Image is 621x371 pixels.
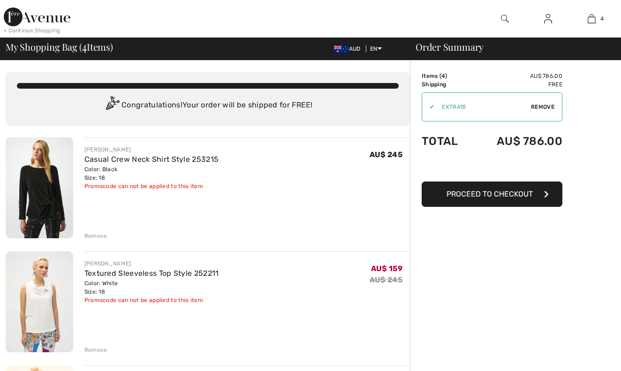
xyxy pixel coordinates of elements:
[370,150,402,159] span: AU$ 245
[531,103,554,111] span: Remove
[84,346,107,354] div: Remove
[537,13,560,25] a: Sign In
[82,40,87,52] span: 4
[84,155,219,164] a: Casual Crew Neck Shirt Style 253215
[371,264,402,273] span: AU$ 159
[6,251,73,352] img: Textured Sleeveless Top Style 252211
[447,189,533,198] span: Proceed to Checkout
[103,96,121,115] img: Congratulation2.svg
[84,182,219,190] div: Promocode can not be applied to this item
[422,80,472,89] td: Shipping
[422,72,472,80] td: Items ( )
[501,13,509,24] img: search the website
[6,137,73,238] img: Casual Crew Neck Shirt Style 253215
[84,165,219,182] div: Color: Black Size: 18
[472,125,562,157] td: AU$ 786.00
[84,145,219,154] div: [PERSON_NAME]
[544,13,552,24] img: My Info
[370,45,382,52] span: EN
[334,45,364,52] span: AUD
[404,42,615,52] div: Order Summary
[84,279,219,296] div: Color: White Size: 18
[434,93,531,121] input: Promo code
[84,269,219,278] a: Textured Sleeveless Top Style 252211
[472,72,562,80] td: AU$ 786.00
[84,296,219,304] div: Promocode can not be applied to this item
[588,13,596,24] img: My Bag
[570,13,613,24] a: 4
[4,8,70,26] img: 1ère Avenue
[370,275,402,284] s: AU$ 245
[422,157,562,178] iframe: PayPal
[422,103,434,111] div: ✔
[441,73,445,79] span: 4
[17,96,399,115] div: Congratulations! Your order will be shipped for FREE!
[4,26,61,35] div: < Continue Shopping
[84,259,219,268] div: [PERSON_NAME]
[422,125,472,157] td: Total
[600,15,604,23] span: 4
[472,80,562,89] td: Free
[6,42,113,52] span: My Shopping Bag ( Items)
[84,232,107,240] div: Remove
[422,182,562,207] button: Proceed to Checkout
[334,45,349,53] img: Australian Dollar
